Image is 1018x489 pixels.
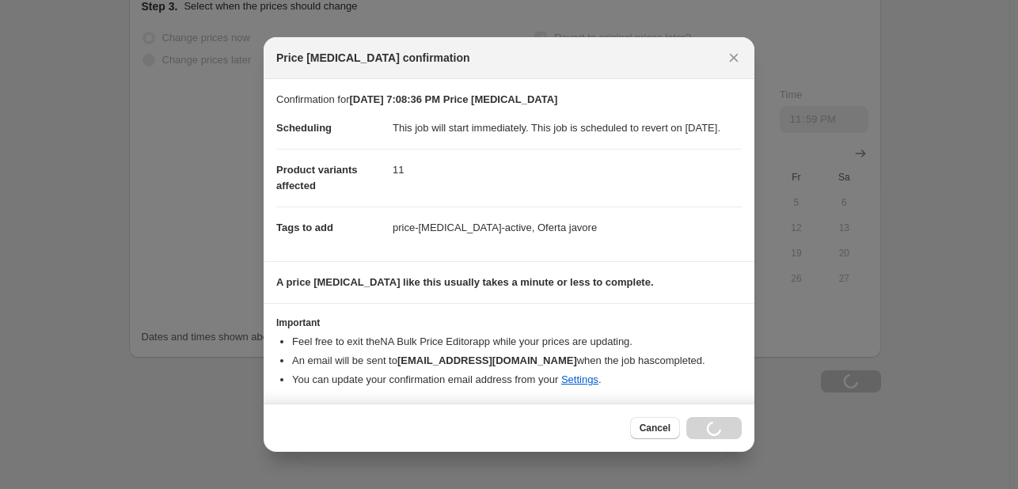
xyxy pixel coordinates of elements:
[276,164,358,191] span: Product variants affected
[397,354,577,366] b: [EMAIL_ADDRESS][DOMAIN_NAME]
[276,92,742,108] p: Confirmation for
[292,334,742,350] li: Feel free to exit the NA Bulk Price Editor app while your prices are updating.
[640,422,670,434] span: Cancel
[276,222,333,233] span: Tags to add
[276,276,654,288] b: A price [MEDICAL_DATA] like this usually takes a minute or less to complete.
[723,47,745,69] button: Close
[630,417,680,439] button: Cancel
[349,93,557,105] b: [DATE] 7:08:36 PM Price [MEDICAL_DATA]
[561,373,598,385] a: Settings
[393,207,742,248] dd: price-[MEDICAL_DATA]-active, Oferta javore
[393,149,742,191] dd: 11
[393,108,742,149] dd: This job will start immediately. This job is scheduled to revert on [DATE].
[276,122,332,134] span: Scheduling
[292,353,742,369] li: An email will be sent to when the job has completed .
[276,317,742,329] h3: Important
[276,50,470,66] span: Price [MEDICAL_DATA] confirmation
[292,372,742,388] li: You can update your confirmation email address from your .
